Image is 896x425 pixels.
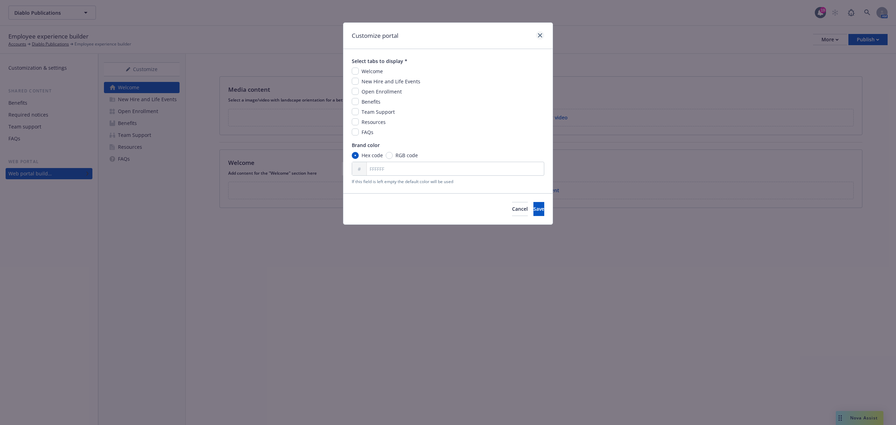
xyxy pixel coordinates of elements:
[352,152,359,159] input: Hex code
[536,31,544,40] a: close
[352,179,544,185] span: If this field is left empty the default color will be used
[362,88,402,95] span: Open Enrollment
[512,202,528,216] button: Cancel
[512,205,528,212] span: Cancel
[352,31,398,40] h1: Customize portal
[362,98,380,105] span: Benefits
[352,162,544,176] input: FFFFFF
[386,152,393,159] input: RGB code
[362,68,383,75] span: Welcome
[533,205,544,212] span: Save
[362,119,386,125] span: Resources
[362,78,420,85] span: New Hire and Life Events
[362,109,395,115] span: Team Support
[352,57,544,65] span: Select tabs to display *
[533,202,544,216] button: Save
[395,152,418,159] span: RGB code
[362,152,383,159] span: Hex code
[358,165,361,173] span: #
[362,129,373,135] span: FAQs
[352,141,544,149] span: Brand color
